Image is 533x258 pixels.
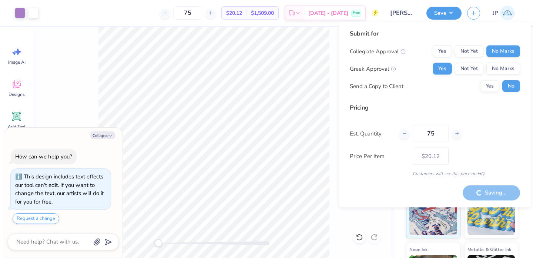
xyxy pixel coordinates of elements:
[433,46,452,57] button: Yes
[155,239,162,247] div: Accessibility label
[350,47,406,56] div: Collegiate Approval
[409,245,428,253] span: Neon Ink
[90,131,115,139] button: Collapse
[350,152,407,160] label: Price Per Item
[413,125,449,142] input: – –
[350,82,403,90] div: Send a Copy to Client
[350,103,520,112] div: Pricing
[15,173,104,205] div: This design includes text effects our tool can't edit. If you want to change the text, our artist...
[455,46,483,57] button: Not Yet
[9,91,25,97] span: Designs
[493,9,498,17] span: JP
[486,46,520,57] button: No Marks
[8,124,26,130] span: Add Text
[226,9,242,17] span: $20.12
[308,9,348,17] span: [DATE] - [DATE]
[350,170,520,177] div: Customers will see this price on HQ.
[353,10,360,16] span: Free
[385,6,421,20] input: Untitled Design
[480,80,499,92] button: Yes
[15,153,72,160] div: How can we help you?
[486,63,520,75] button: No Marks
[455,63,483,75] button: Not Yet
[8,59,26,65] span: Image AI
[13,213,59,224] button: Request a change
[251,9,274,17] span: $1,509.00
[502,80,520,92] button: No
[350,64,396,73] div: Greek Approval
[350,29,520,38] div: Submit for
[467,245,511,253] span: Metallic & Glitter Ink
[426,7,462,20] button: Save
[489,6,518,20] a: JP
[433,63,452,75] button: Yes
[173,6,202,20] input: – –
[500,6,515,20] img: Jade Paneduro
[467,198,515,235] img: Puff Ink
[350,129,394,138] label: Est. Quantity
[409,198,457,235] img: Standard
